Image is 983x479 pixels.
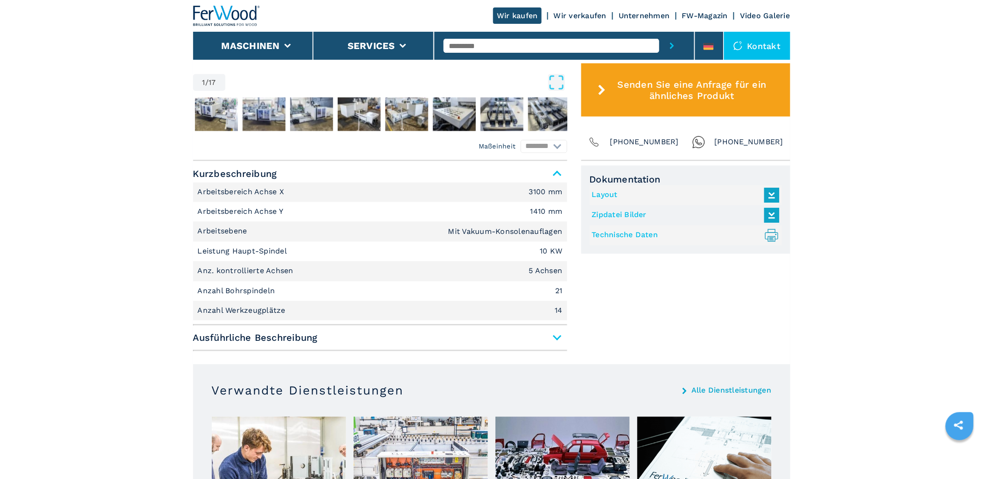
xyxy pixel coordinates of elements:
p: Anzahl Bohrspindeln [198,286,278,296]
img: af9ba02f48a18966017635ad41eba35f [243,98,286,131]
a: Video Galerie [740,11,790,20]
p: Anz. kontrollierte Achsen [198,266,296,276]
button: Go to Slide 2 [193,96,240,133]
span: / [205,79,209,86]
em: 21 [555,288,563,295]
span: 1 [202,79,205,86]
a: Layout [592,188,775,203]
img: ae4c4c4c1a5c617cc567820fdd74583a [290,98,333,131]
a: Wir kaufen [493,7,542,24]
button: Senden Sie eine Anfrage für ein ähnliches Produkt [581,63,790,117]
img: Ferwood [193,6,260,26]
span: Senden Sie eine Anfrage für ein ähnliches Produkt [609,79,774,101]
img: Phone [588,136,601,149]
a: Alle Dienstleistungen [691,387,771,394]
button: Go to Slide 9 [526,96,573,133]
button: Go to Slide 6 [383,96,430,133]
span: [PHONE_NUMBER] [715,136,784,149]
button: Go to Slide 4 [288,96,335,133]
button: Go to Slide 5 [336,96,383,133]
p: Anzahl Werkzeugplätze [198,306,288,316]
span: Ausführliche Beschreibung [193,330,567,346]
img: b8e70ec791c94352639cb3bd464779ea [195,98,238,131]
em: Maßeinheit [479,142,516,151]
p: Leistung Haupt-Spindel [198,247,290,257]
em: Mit Vakuum-Konsolenauflagen [448,228,563,236]
a: Technische Daten [592,228,775,243]
span: Kurzbeschreibung [193,166,567,183]
a: Zipdatei Bilder [592,208,775,223]
img: 749f5dacf73fe7b6a2721222fb683702 [385,98,428,131]
a: FW-Magazin [682,11,728,20]
div: Kontakt [724,32,790,60]
em: 3100 mm [529,189,563,196]
p: Arbeitsbereich Achse X [198,187,287,197]
iframe: Chat [943,437,976,472]
img: Whatsapp [692,136,705,149]
nav: Thumbnail Navigation [193,96,567,133]
img: 99bf7b6252eb047b3783ae0bb856923f [481,98,523,131]
p: Arbeitsebene [198,226,250,237]
img: 7f21cd57857537a9ccf8406a7b0828ee [338,98,381,131]
div: Kurzbeschreibung [193,183,567,321]
em: 14 [555,307,563,315]
button: Go to Slide 8 [479,96,525,133]
span: [PHONE_NUMBER] [610,136,679,149]
em: 1410 mm [530,208,563,216]
a: Wir verkaufen [554,11,607,20]
h3: Verwandte Dienstleistungen [212,383,404,398]
img: 4098d50a6201dbf44c063dee05ae6812 [433,98,476,131]
em: 10 KW [540,248,562,255]
img: 224802af915bf1bb51bda9fc118d2a51 [528,98,571,131]
button: Open Fullscreen [228,74,565,91]
span: Dokumentation [590,174,782,185]
p: Arbeitsbereich Achse Y [198,207,286,217]
a: sharethis [947,414,970,437]
a: Unternehmen [619,11,670,20]
button: Go to Slide 3 [241,96,287,133]
span: 17 [209,79,216,86]
button: Services [348,40,395,51]
button: submit-button [659,32,685,60]
img: Kontakt [733,41,743,50]
button: Maschinen [222,40,280,51]
button: Go to Slide 7 [431,96,478,133]
em: 5 Achsen [529,268,563,275]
